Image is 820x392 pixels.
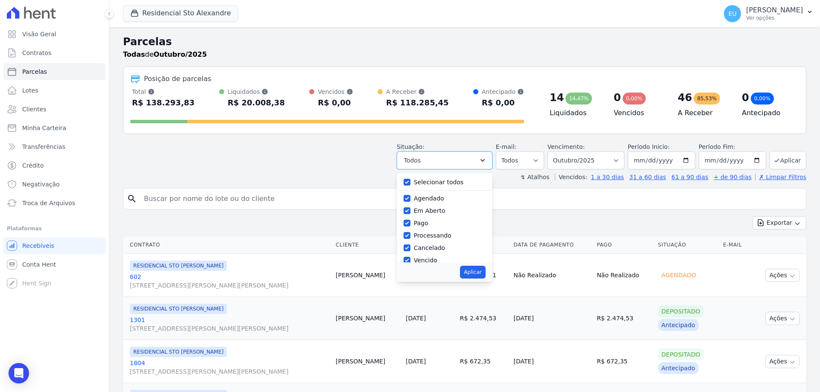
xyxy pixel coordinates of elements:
label: Pago [414,220,428,226]
td: Não Realizado [510,254,594,297]
label: Vencidos: [555,174,587,180]
div: R$ 20.008,38 [228,96,285,110]
div: Posição de parcelas [144,74,211,84]
div: Plataformas [7,224,102,234]
div: Depositado [658,348,704,360]
div: R$ 138.293,83 [132,96,195,110]
th: E-mail [720,236,752,254]
span: EU [729,11,737,17]
div: Antecipado [482,87,524,96]
a: Contratos [3,44,105,61]
th: Cliente [332,236,402,254]
a: + de 90 dias [714,174,752,180]
a: [DATE] [406,315,426,322]
button: Todos [397,151,492,169]
label: E-mail: [496,143,517,150]
label: Período Inicío: [628,143,670,150]
label: Período Fim: [699,142,766,151]
a: Parcelas [3,63,105,80]
span: Clientes [22,105,46,113]
p: [PERSON_NAME] [746,6,803,15]
strong: Outubro/2025 [154,50,207,58]
span: RESIDENCIAL STO [PERSON_NAME] [130,347,227,357]
td: R$ 672,35 [457,340,510,383]
h4: Antecipado [742,108,792,118]
a: 1 a 30 dias [591,174,624,180]
button: Ações [765,312,799,325]
a: Troca de Arquivos [3,195,105,212]
a: Clientes [3,101,105,118]
span: Todos [404,155,421,166]
span: [STREET_ADDRESS][PERSON_NAME][PERSON_NAME] [130,324,329,333]
div: 46 [678,91,692,105]
i: search [127,194,137,204]
div: 0 [742,91,749,105]
label: Selecionar todos [414,179,464,186]
span: Negativação [22,180,60,189]
div: 14 [550,91,564,105]
span: Conta Hent [22,260,56,269]
td: Não Realizado [593,254,654,297]
div: Total [132,87,195,96]
p: Ver opções [746,15,803,21]
div: Antecipado [658,319,699,331]
span: Visão Geral [22,30,56,38]
th: Situação [655,236,720,254]
th: Data de Pagamento [510,236,594,254]
p: de [123,49,207,60]
label: Agendado [414,195,444,202]
span: RESIDENCIAL STO [PERSON_NAME] [130,304,227,314]
span: Recebíveis [22,241,54,250]
a: Lotes [3,82,105,99]
td: R$ 2.474,53 [457,297,510,340]
button: Residencial Sto Alexandre [123,5,238,21]
td: [PERSON_NAME] [332,297,402,340]
span: [STREET_ADDRESS][PERSON_NAME][PERSON_NAME] [130,367,329,376]
a: Negativação [3,176,105,193]
button: EU [PERSON_NAME] Ver opções [717,2,820,26]
a: Conta Hent [3,256,105,273]
div: R$ 118.285,45 [386,96,449,110]
label: Situação: [397,143,425,150]
span: Contratos [22,49,51,57]
span: Crédito [22,161,44,170]
input: Buscar por nome do lote ou do cliente [139,190,802,207]
div: 14,47% [565,93,592,105]
th: Pago [593,236,654,254]
td: [PERSON_NAME] [332,254,402,297]
div: 0,00% [751,93,774,105]
a: Crédito [3,157,105,174]
span: Parcelas [22,67,47,76]
div: Agendado [658,269,700,281]
div: Depositado [658,305,704,317]
h4: A Receber [678,108,728,118]
a: Minha Carteira [3,119,105,136]
div: 0,00% [623,93,646,105]
td: [DATE] [510,297,594,340]
h4: Liquidados [550,108,600,118]
th: Contrato [123,236,332,254]
a: Visão Geral [3,26,105,43]
a: [DATE] [406,358,426,365]
a: 31 a 60 dias [629,174,666,180]
button: Exportar [753,216,806,229]
label: Vencimento: [548,143,585,150]
span: Lotes [22,86,38,95]
a: 61 a 90 dias [671,174,708,180]
div: 85,53% [694,93,720,105]
a: Recebíveis [3,237,105,254]
span: Transferências [22,142,65,151]
a: 1804[STREET_ADDRESS][PERSON_NAME][PERSON_NAME] [130,359,329,376]
label: ↯ Atalhos [520,174,549,180]
a: ✗ Limpar Filtros [755,174,806,180]
td: R$ 2.474,53 [593,297,654,340]
a: 602[STREET_ADDRESS][PERSON_NAME][PERSON_NAME] [130,273,329,290]
h4: Vencidos [614,108,664,118]
div: Liquidados [228,87,285,96]
td: [PERSON_NAME] [332,340,402,383]
td: [DATE] [510,340,594,383]
span: Minha Carteira [22,124,66,132]
td: R$ 672,35 [593,340,654,383]
div: R$ 0,00 [318,96,353,110]
span: RESIDENCIAL STO [PERSON_NAME] [130,261,227,271]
